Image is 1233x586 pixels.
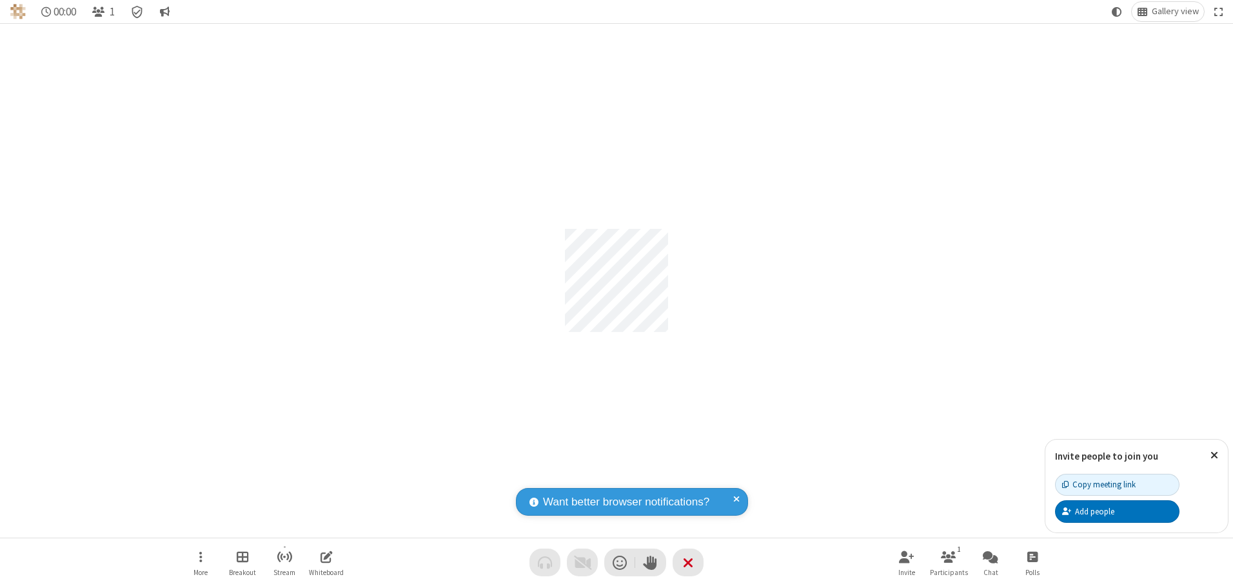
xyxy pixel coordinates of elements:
[1152,6,1199,17] span: Gallery view
[971,544,1010,581] button: Open chat
[1107,2,1127,21] button: Using system theme
[1201,440,1228,471] button: Close popover
[54,6,76,18] span: 00:00
[635,549,666,576] button: Raise hand
[1062,478,1136,491] div: Copy meeting link
[265,544,304,581] button: Start streaming
[529,549,560,576] button: Audio problem - check your Internet connection or call by phone
[604,549,635,576] button: Send a reaction
[567,549,598,576] button: Video
[1132,2,1204,21] button: Change layout
[125,2,150,21] div: Meeting details Encryption enabled
[309,569,344,576] span: Whiteboard
[181,544,220,581] button: Open menu
[307,544,346,581] button: Open shared whiteboard
[898,569,915,576] span: Invite
[10,4,26,19] img: QA Selenium DO NOT DELETE OR CHANGE
[110,6,115,18] span: 1
[673,549,704,576] button: End or leave meeting
[229,569,256,576] span: Breakout
[273,569,295,576] span: Stream
[1055,500,1179,522] button: Add people
[223,544,262,581] button: Manage Breakout Rooms
[954,543,965,555] div: 1
[1013,544,1052,581] button: Open poll
[929,544,968,581] button: Open participant list
[154,2,175,21] button: Conversation
[543,494,709,511] span: Want better browser notifications?
[36,2,82,21] div: Timer
[86,2,120,21] button: Open participant list
[983,569,998,576] span: Chat
[930,569,968,576] span: Participants
[193,569,208,576] span: More
[887,544,926,581] button: Invite participants (Alt+I)
[1055,474,1179,496] button: Copy meeting link
[1209,2,1228,21] button: Fullscreen
[1055,450,1158,462] label: Invite people to join you
[1025,569,1040,576] span: Polls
